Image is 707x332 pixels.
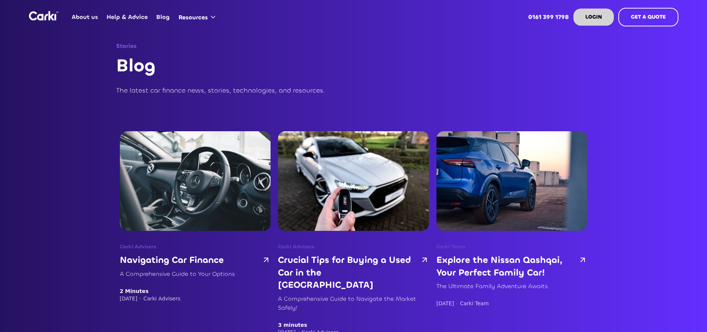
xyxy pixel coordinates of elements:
[278,243,314,251] a: Carki Advisers
[455,300,458,307] div: •
[618,8,678,26] a: GET A QUOTE
[116,42,401,51] div: Stories
[120,295,137,303] div: [DATE]
[152,3,174,32] a: Blog
[179,13,208,22] div: Resources
[29,11,59,20] img: Logo
[120,287,181,295] div: 2 Minutes
[102,3,152,32] a: Help & Advice
[278,254,429,291] a: Crucial Tips for Buying a Used Car in the [GEOGRAPHIC_DATA]
[436,300,454,307] div: [DATE]
[120,243,156,251] a: Carki Advisers
[585,13,602,20] strong: LOGIN
[278,294,429,312] div: A Comprehensive Guide to Navigate the Market Safely!
[631,13,666,20] strong: GET A QUOTE
[278,254,417,291] h3: Crucial Tips for Buying a Used Car in the [GEOGRAPHIC_DATA]
[116,55,401,77] h2: Blog
[436,243,465,251] a: Carki Team
[436,282,587,291] div: The Ultimate Family Adventure Awaits.
[278,321,339,329] div: 3 minutes
[524,3,573,32] a: 0161 399 1798
[573,9,614,26] a: LOGIN
[436,254,576,279] h3: Explore the Nissan Qashqai, Your Perfect Family Car!
[116,86,401,96] div: The latest car finance news, stories, technologies, and resources.
[460,300,489,307] div: Carki Team
[120,270,271,278] div: A Comprehensive Guide to Your Options
[436,254,587,279] a: Explore the Nissan Qashqai, Your Perfect Family Car!
[68,3,102,32] a: About us
[139,295,142,303] div: •
[143,295,180,303] div: Carki Advisers
[120,254,271,267] a: Navigating Car Finance
[120,254,224,267] h3: Navigating Car Finance
[528,13,569,21] strong: 0161 399 1798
